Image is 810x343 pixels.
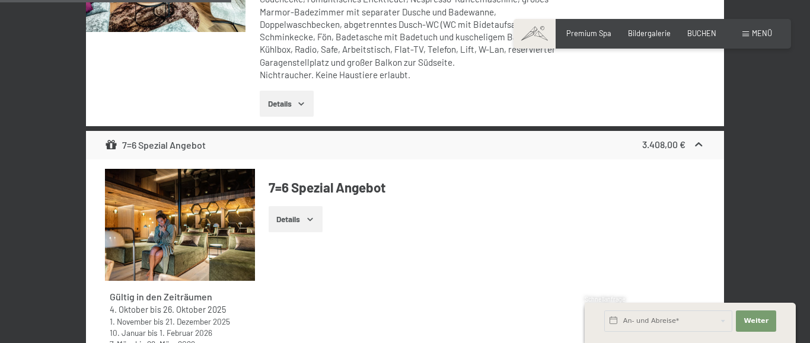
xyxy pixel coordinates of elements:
[160,328,212,338] time: 01.02.2026
[105,138,206,152] div: 7=6 Spezial Angebot
[86,131,724,159] div: 7=6 Spezial Angebot3.408,00 €
[110,316,152,326] time: 01.11.2025
[260,91,314,117] button: Details
[744,316,768,326] span: Weiter
[752,28,772,38] span: Menü
[687,28,716,38] a: BUCHEN
[642,139,685,150] strong: 3.408,00 €
[163,304,226,315] time: 26.10.2025
[110,327,251,338] div: bis
[110,316,251,327] div: bis
[105,169,255,281] img: mss_renderimg.php
[110,304,251,316] div: bis
[110,291,212,302] strong: Gültig in den Zeiträumen
[628,28,671,38] a: Bildergalerie
[736,310,776,332] button: Weiter
[110,328,146,338] time: 10.01.2026
[269,178,705,197] h4: 7=6 Spezial Angebot
[566,28,611,38] a: Premium Spa
[585,296,626,303] span: Schnellanfrage
[110,304,148,315] time: 04.10.2025
[165,316,230,326] time: 21.12.2025
[269,206,323,232] button: Details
